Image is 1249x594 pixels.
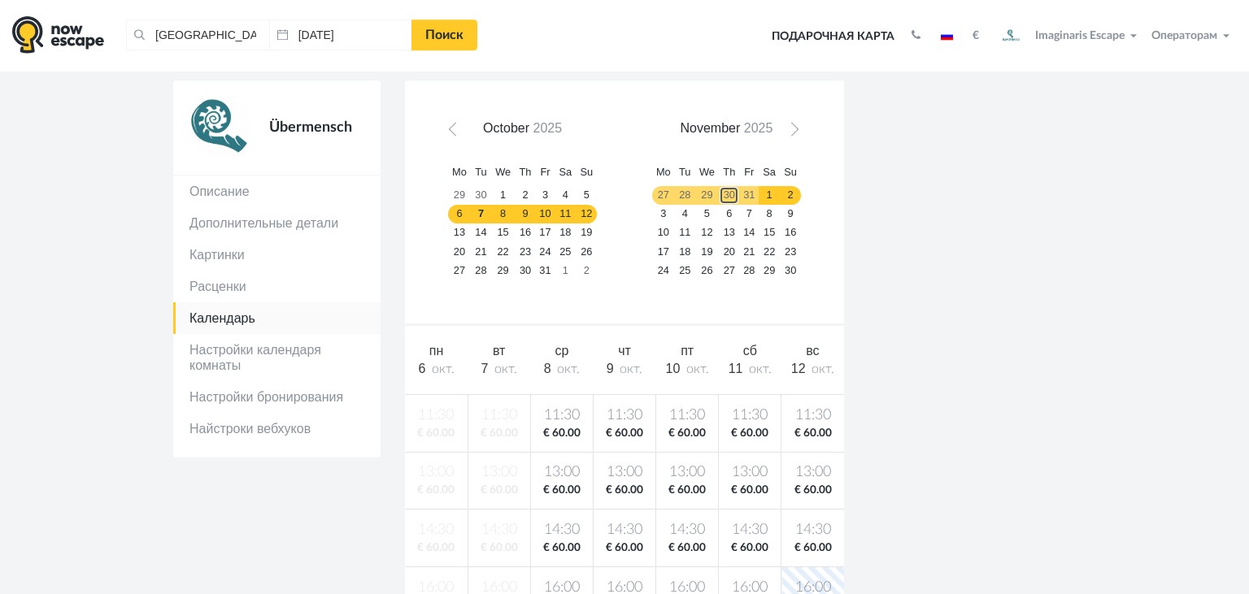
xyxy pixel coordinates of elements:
span: 2025 [533,121,562,135]
a: 29 [759,261,780,280]
a: 28 [675,186,695,205]
a: 6 [719,205,739,223]
a: 12 [576,205,597,223]
span: Операторам [1151,30,1217,41]
span: 9 [607,362,614,375]
button: € [964,28,987,44]
a: Подарочная карта [766,19,900,54]
span: окт. [686,362,709,375]
a: 4 [675,205,695,223]
span: 14:30 [597,520,652,540]
a: 6 [448,205,471,223]
span: € 60.00 [722,483,777,498]
a: 22 [491,242,516,261]
a: 17 [652,242,675,261]
span: Thursday [520,166,532,178]
a: 25 [675,261,695,280]
span: € 60.00 [785,426,841,441]
span: 14:30 [785,520,841,540]
span: Sunday [581,166,594,178]
a: 5 [576,186,597,205]
a: Поиск [411,20,477,50]
span: вт [493,344,505,358]
a: 16 [780,223,801,242]
a: 22 [759,242,780,261]
div: Übermensch [251,97,364,158]
span: € 60.00 [659,426,715,441]
span: сб [743,344,757,358]
span: 13:00 [534,462,590,483]
span: 14:30 [534,520,590,540]
a: 18 [675,242,695,261]
a: 18 [555,223,576,242]
a: 20 [719,242,739,261]
a: 29 [448,186,471,205]
a: 1 [491,186,516,205]
a: Настройки бронирования [173,381,381,413]
span: € 60.00 [659,540,715,556]
a: 15 [491,223,516,242]
a: 14 [471,223,491,242]
span: окт. [620,362,642,375]
span: Sunday [784,166,797,178]
span: ср [555,344,568,358]
span: Next [786,126,799,139]
span: 11:30 [597,405,652,426]
a: 21 [739,242,759,261]
span: € 60.00 [785,540,841,556]
span: окт. [812,362,834,375]
a: 5 [695,205,720,223]
span: Friday [744,166,754,178]
span: пт [681,344,694,358]
span: 14:30 [722,520,777,540]
strong: € [973,30,979,41]
a: 28 [471,261,491,280]
a: 27 [719,261,739,280]
a: 1 [555,261,576,280]
a: 2 [780,186,801,205]
a: 19 [695,242,720,261]
a: 26 [576,242,597,261]
a: Настройки календаря комнаты [173,334,381,381]
a: 11 [555,205,576,223]
a: 16 [515,223,535,242]
a: Описание [173,176,381,207]
a: Next [780,121,803,145]
a: 10 [652,223,675,242]
span: Friday [540,166,550,178]
span: вс [806,344,819,358]
a: Дополнительные детали [173,207,381,239]
span: November [680,121,740,135]
span: 6 [418,362,425,375]
a: 31 [739,186,759,205]
span: окт. [749,362,772,375]
span: 11 [729,362,743,375]
a: 2 [515,186,535,205]
span: € 60.00 [785,483,841,498]
a: 27 [448,261,471,280]
span: Prev [450,126,463,139]
span: 13:00 [659,462,715,483]
span: € 60.00 [659,483,715,498]
a: 8 [491,205,516,223]
a: 8 [759,205,780,223]
a: 24 [536,242,555,261]
a: Найстроки вебхуков [173,413,381,444]
a: 13 [719,223,739,242]
a: 23 [780,242,801,261]
span: 8 [544,362,551,375]
span: 11:30 [785,405,841,426]
a: Календарь [173,302,381,334]
span: 14:30 [659,520,715,540]
a: Картинки [173,239,381,271]
a: 29 [695,186,720,205]
a: 17 [536,223,555,242]
a: 27 [652,186,675,205]
a: 26 [695,261,720,280]
a: 29 [491,261,516,280]
a: 31 [536,261,555,280]
a: 7 [739,205,759,223]
input: Дата [269,20,412,50]
span: чт [618,344,631,358]
span: Monday [656,166,671,178]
